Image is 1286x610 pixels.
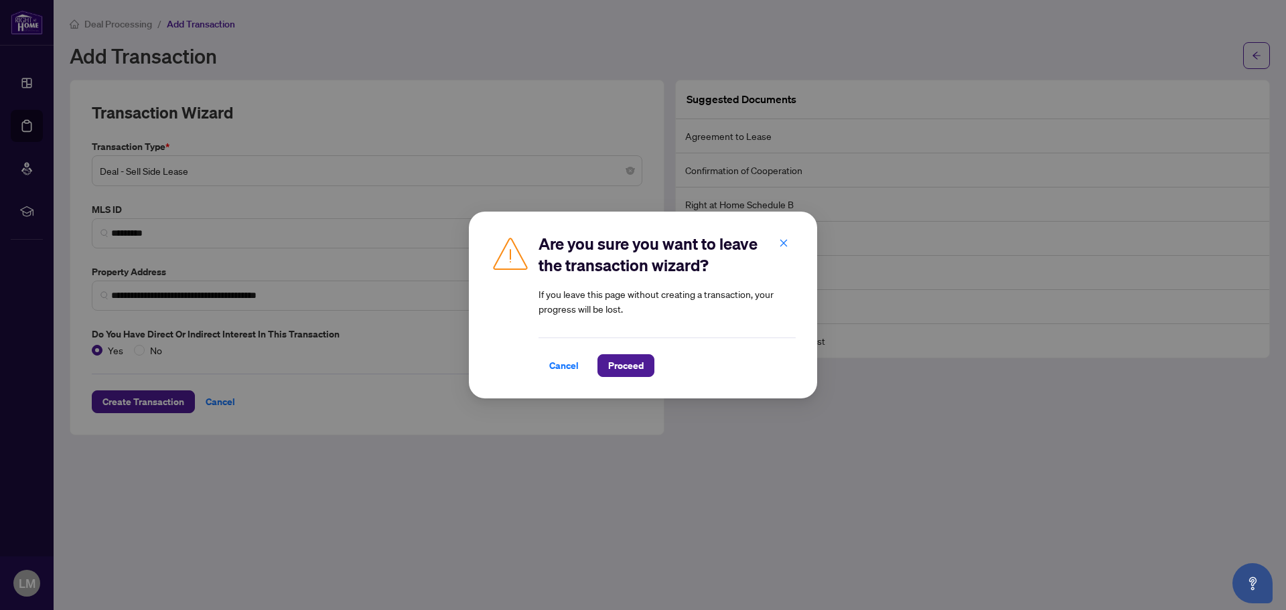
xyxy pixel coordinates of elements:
[779,238,788,248] span: close
[1232,563,1273,603] button: Open asap
[549,355,579,376] span: Cancel
[608,355,644,376] span: Proceed
[597,354,654,377] button: Proceed
[539,354,589,377] button: Cancel
[539,287,796,316] article: If you leave this page without creating a transaction, your progress will be lost.
[539,233,796,276] h2: Are you sure you want to leave the transaction wizard?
